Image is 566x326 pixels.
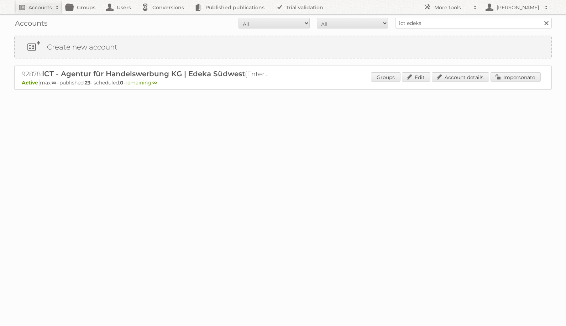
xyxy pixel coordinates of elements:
[432,72,489,82] a: Account details
[120,79,124,86] strong: 0
[371,72,400,82] a: Groups
[125,79,157,86] span: remaining:
[402,72,430,82] a: Edit
[434,4,470,11] h2: More tools
[22,79,40,86] span: Active
[42,69,245,78] span: ICT - Agentur für Handelswerbung KG | Edeka Südwest
[22,79,544,86] p: max: - published: - scheduled: -
[52,79,56,86] strong: ∞
[28,4,52,11] h2: Accounts
[22,69,271,79] h2: 92878: (Enterprise ∞) - TRIAL
[491,72,541,82] a: Impersonate
[15,36,551,58] a: Create new account
[495,4,541,11] h2: [PERSON_NAME]
[85,79,90,86] strong: 23
[152,79,157,86] strong: ∞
